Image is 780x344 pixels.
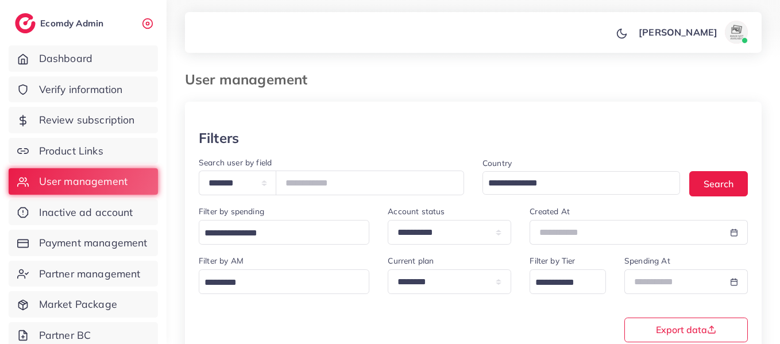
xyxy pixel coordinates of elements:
[40,18,106,29] h2: Ecomdy Admin
[388,255,434,266] label: Current plan
[484,175,665,192] input: Search for option
[39,82,123,97] span: Verify information
[9,230,158,256] a: Payment management
[9,261,158,287] a: Partner management
[624,318,748,342] button: Export data
[388,206,445,217] label: Account status
[9,76,158,103] a: Verify information
[9,45,158,72] a: Dashboard
[199,269,369,294] div: Search for option
[39,328,91,343] span: Partner BC
[632,21,752,44] a: [PERSON_NAME]avatar
[482,157,512,169] label: Country
[200,274,354,292] input: Search for option
[530,206,570,217] label: Created At
[199,130,239,146] h3: Filters
[39,266,141,281] span: Partner management
[39,205,133,220] span: Inactive ad account
[15,13,36,33] img: logo
[9,168,158,195] a: User management
[39,144,103,159] span: Product Links
[725,21,748,44] img: avatar
[199,206,264,217] label: Filter by spending
[689,171,748,196] button: Search
[39,235,148,250] span: Payment management
[9,199,158,226] a: Inactive ad account
[39,174,128,189] span: User management
[624,255,670,266] label: Spending At
[39,297,117,312] span: Market Package
[530,255,575,266] label: Filter by Tier
[9,107,158,133] a: Review subscription
[185,71,316,88] h3: User management
[39,113,135,127] span: Review subscription
[199,157,272,168] label: Search user by field
[656,325,716,334] span: Export data
[530,269,606,294] div: Search for option
[199,220,369,245] div: Search for option
[200,225,354,242] input: Search for option
[9,138,158,164] a: Product Links
[39,51,92,66] span: Dashboard
[9,291,158,318] a: Market Package
[639,25,717,39] p: [PERSON_NAME]
[199,255,244,266] label: Filter by AM
[15,13,106,33] a: logoEcomdy Admin
[531,274,591,292] input: Search for option
[482,171,680,195] div: Search for option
